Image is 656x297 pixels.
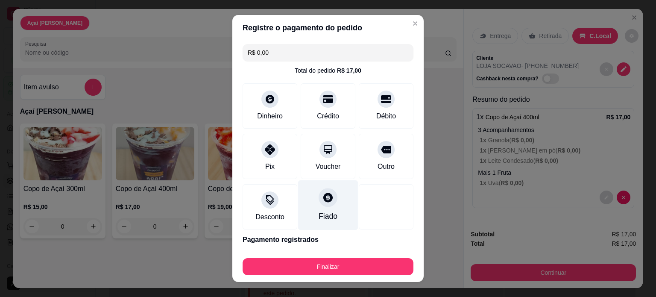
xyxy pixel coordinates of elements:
p: Pagamento registrados [243,235,413,245]
div: Pix [265,162,275,172]
div: Desconto [255,212,284,222]
div: Outro [378,162,395,172]
div: R$ 17,00 [337,66,361,75]
div: Voucher [316,162,341,172]
div: Total do pedido [295,66,361,75]
header: Registre o pagamento do pedido [232,15,424,41]
button: Close [408,17,422,30]
div: Débito [376,111,396,121]
div: Dinheiro [257,111,283,121]
button: Finalizar [243,258,413,275]
div: Crédito [317,111,339,121]
input: Ex.: hambúrguer de cordeiro [248,44,408,61]
div: Fiado [319,211,337,222]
